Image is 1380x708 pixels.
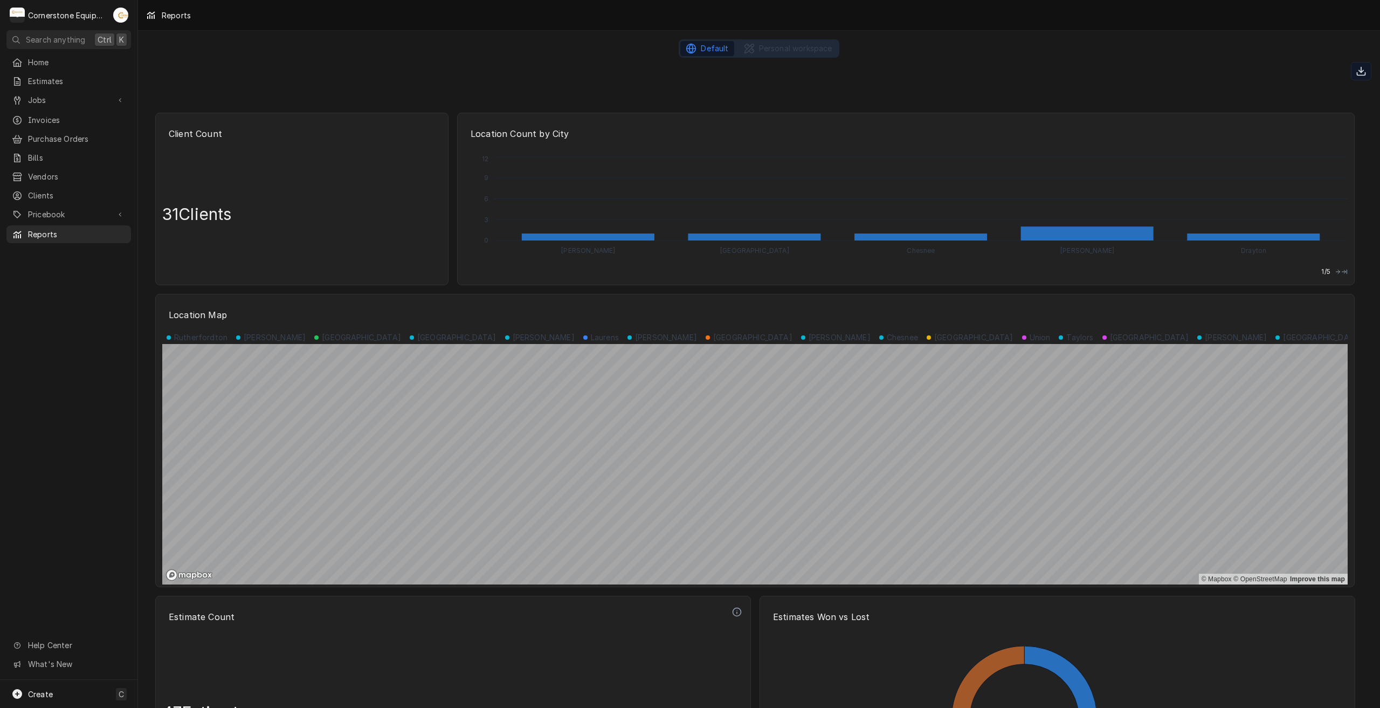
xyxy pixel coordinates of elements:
[28,209,109,220] span: Pricebook
[767,605,1348,629] p: Estimates Won vs Lost
[28,75,126,87] span: Estimates
[561,246,615,255] tspan: [PERSON_NAME]
[162,150,231,278] p: 31 Clients
[6,187,131,204] a: Clients
[1241,246,1266,255] tspan: Drayton
[28,57,126,68] span: Home
[28,114,126,126] span: Invoices
[28,171,126,182] span: Vendors
[6,130,131,148] a: Purchase Orders
[713,332,792,343] p: [GEOGRAPHIC_DATA]
[6,636,131,654] a: Go to Help Center
[28,190,126,201] span: Clients
[28,152,126,163] span: Bills
[1110,332,1189,343] p: [GEOGRAPHIC_DATA]
[113,8,128,23] div: AB
[6,149,131,167] a: Bills
[6,225,131,243] a: Reports
[6,53,131,71] a: Home
[162,344,1348,585] canvas: Map
[10,8,25,23] div: Cornerstone Equipment Repair, LLC's Avatar
[6,72,131,90] a: Estimates
[6,205,131,223] a: Go to Pricebook
[28,133,126,145] span: Purchase Orders
[28,690,53,699] span: Create
[174,332,227,343] p: Rutherfordton
[759,43,832,54] span: Personal workspace
[1060,246,1114,255] tspan: [PERSON_NAME]
[464,122,1348,146] p: Location Count by City
[1290,575,1345,583] a: Improve this map
[720,246,789,255] tspan: [GEOGRAPHIC_DATA]
[1066,332,1093,343] p: Taylors
[1283,332,1362,343] p: [GEOGRAPHIC_DATA]
[6,111,131,129] a: Invoices
[28,229,126,240] span: Reports
[513,332,575,343] p: [PERSON_NAME]
[98,34,112,45] span: Ctrl
[119,689,124,700] span: C
[934,332,1013,343] p: [GEOGRAPHIC_DATA]
[6,30,131,49] button: Search anythingCtrlK
[6,168,131,185] a: Vendors
[162,605,730,629] p: Estimate Count
[1205,332,1267,343] p: [PERSON_NAME]
[10,8,25,23] div: C
[1317,267,1335,276] p: 1 / 5
[1030,332,1051,343] p: Union
[119,34,124,45] span: K
[165,569,213,581] a: Mapbox homepage
[28,658,125,670] span: What's New
[635,332,697,343] p: [PERSON_NAME]
[162,303,1348,327] p: Location Map
[26,34,85,45] span: Search anything
[809,332,871,343] p: [PERSON_NAME]
[28,10,107,21] div: Cornerstone Equipment Repair, LLC
[701,43,728,54] span: Default
[887,332,918,343] p: Chesnee
[113,8,128,23] div: Andrew Buigues's Avatar
[484,216,488,224] tspan: 3
[591,332,619,343] p: Laurens
[417,332,496,343] p: [GEOGRAPHIC_DATA]
[322,332,401,343] p: [GEOGRAPHIC_DATA]
[28,94,109,106] span: Jobs
[6,91,131,109] a: Go to Jobs
[1233,575,1287,583] a: OpenStreetMap
[484,236,488,244] tspan: 0
[1202,575,1232,583] a: Mapbox
[482,155,488,163] tspan: 12
[28,640,125,651] span: Help Center
[162,122,441,146] p: Client Count
[244,332,306,343] p: [PERSON_NAME]
[907,246,935,255] tspan: Chesnee
[484,174,488,182] tspan: 9
[6,655,131,673] a: Go to What's New
[484,195,488,203] tspan: 6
